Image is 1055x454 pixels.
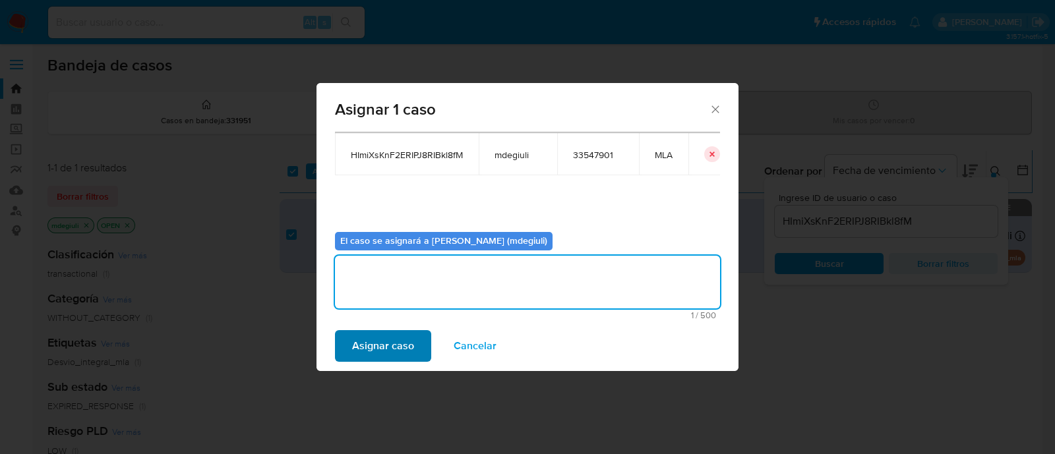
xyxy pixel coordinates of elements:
[709,103,721,115] button: Cerrar ventana
[339,311,716,320] span: Máximo 500 caracteres
[437,330,514,362] button: Cancelar
[351,149,463,161] span: HImiXsKnF2ERIPJ8RIBkl8fM
[335,101,709,117] span: Asignar 1 caso
[352,331,414,360] span: Asignar caso
[655,149,673,161] span: MLA
[454,331,497,360] span: Cancelar
[340,234,547,247] b: El caso se asignará a [PERSON_NAME] (mdegiuli)
[573,149,623,161] span: 33547901
[704,146,720,162] button: icon-button
[335,330,431,362] button: Asignar caso
[495,149,541,161] span: mdegiuli
[316,83,738,371] div: assign-modal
